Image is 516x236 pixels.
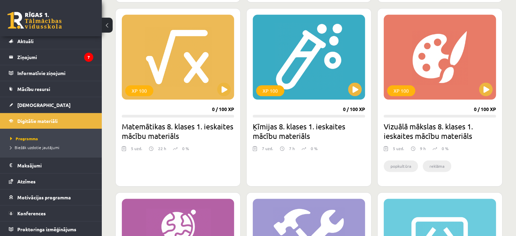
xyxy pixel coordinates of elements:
h2: Vizuālā mākslas 8. klases 1. ieskaites mācību materiāls [384,122,496,141]
span: Biežāk uzdotie jautājumi [10,145,59,150]
div: 7 uzd. [262,145,273,156]
p: 0 % [311,145,318,151]
a: Mācību resursi [9,81,93,97]
i: 7 [84,53,93,62]
legend: Ziņojumi [17,49,93,65]
span: Konferences [17,210,46,216]
li: popkultūra [384,160,418,172]
span: Digitālie materiāli [17,118,58,124]
h2: Matemātikas 8. klases 1. ieskaites mācību materiāls [122,122,234,141]
span: Programma [10,136,38,141]
h2: Ķīmijas 8. klases 1. ieskaites mācību materiāls [253,122,365,141]
a: Motivācijas programma [9,189,93,205]
span: Atzīmes [17,178,36,184]
a: Konferences [9,205,93,221]
p: 7 h [289,145,295,151]
legend: Maksājumi [17,158,93,173]
div: XP 100 [256,85,284,96]
li: reklāma [423,160,451,172]
a: Digitālie materiāli [9,113,93,129]
div: XP 100 [125,85,153,96]
span: Mācību resursi [17,86,50,92]
span: Aktuāli [17,38,34,44]
div: XP 100 [387,85,415,96]
p: 0 % [182,145,189,151]
legend: Informatīvie ziņojumi [17,65,93,81]
a: Maksājumi [9,158,93,173]
a: Ziņojumi7 [9,49,93,65]
a: Rīgas 1. Tālmācības vidusskola [7,12,62,29]
span: Proktoringa izmēģinājums [17,226,76,232]
p: 0 % [442,145,448,151]
span: Motivācijas programma [17,194,71,200]
div: 5 uzd. [393,145,404,156]
p: 9 h [420,145,426,151]
a: Informatīvie ziņojumi [9,65,93,81]
a: Atzīmes [9,174,93,189]
a: Biežāk uzdotie jautājumi [10,144,95,150]
a: [DEMOGRAPHIC_DATA] [9,97,93,113]
div: 5 uzd. [131,145,142,156]
span: [DEMOGRAPHIC_DATA] [17,102,71,108]
p: 22 h [158,145,166,151]
a: Aktuāli [9,33,93,49]
a: Programma [10,135,95,142]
